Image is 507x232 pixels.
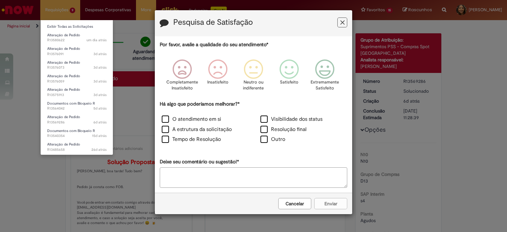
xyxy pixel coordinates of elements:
[47,65,107,70] span: R13576073
[308,54,342,100] div: Extremamente Satisfeito
[41,73,113,85] a: Aberto R13576059 : Alteração de Pedido
[47,87,80,92] span: Alteração de Pedido
[278,198,311,209] button: Cancelar
[160,41,268,48] label: Por favor, avalie a qualidade do seu atendimento*
[41,127,113,140] a: Aberto R13540354 : Documentos com Bloqueio R
[47,115,80,119] span: Alteração de Pedido
[272,54,306,100] div: Satisfeito
[92,133,107,138] time: 16/09/2025 15:29:12
[47,147,107,152] span: R13485658
[93,51,107,56] span: 3d atrás
[242,79,265,91] p: Neutro ou indiferente
[47,46,80,51] span: Alteração de Pedido
[91,147,107,152] span: 26d atrás
[47,92,107,98] span: R13575913
[41,100,113,112] a: Aberto R13564042 : Documentos com Bloqueio R
[47,33,80,38] span: Alteração de Pedido
[47,74,80,79] span: Alteração de Pedido
[201,54,235,100] div: Insatisfeito
[93,51,107,56] time: 29/09/2025 11:17:38
[162,116,221,123] label: O atendimento em si
[260,116,322,123] label: Visibilidade dos status
[160,101,347,145] div: Há algo que poderíamos melhorar?*
[311,79,339,91] p: Extremamente Satisfeito
[160,158,239,165] label: Deixe seu comentário ou sugestão!*
[280,79,298,85] p: Satisfeito
[93,79,107,84] span: 3d atrás
[41,45,113,57] a: Aberto R13576091 : Alteração de Pedido
[93,79,107,84] time: 29/09/2025 11:14:09
[41,114,113,126] a: Aberto R13569286 : Alteração de Pedido
[93,120,107,125] time: 26/09/2025 09:13:03
[47,133,107,139] span: R13540354
[93,92,107,97] time: 29/09/2025 10:55:33
[162,136,221,143] label: Tempo de Resolução
[47,38,107,43] span: R13580622
[260,126,307,133] label: Resolução final
[86,38,107,43] span: um dia atrás
[47,101,95,106] span: Documentos com Bloqueio R
[41,32,113,44] a: Aberto R13580622 : Alteração de Pedido
[47,128,95,133] span: Documentos com Bloqueio R
[41,23,113,30] a: Exibir Todas as Solicitações
[86,38,107,43] time: 30/09/2025 10:50:41
[93,92,107,97] span: 3d atrás
[41,59,113,71] a: Aberto R13576073 : Alteração de Pedido
[41,86,113,98] a: Aberto R13575913 : Alteração de Pedido
[47,120,107,125] span: R13569286
[92,133,107,138] span: 15d atrás
[237,54,270,100] div: Neutro ou indiferente
[260,136,285,143] label: Outro
[173,18,253,27] label: Pesquisa de Satisfação
[47,106,107,111] span: R13564042
[162,126,232,133] label: A estrutura da solicitação
[93,65,107,70] time: 29/09/2025 11:15:59
[47,79,107,84] span: R13576059
[40,20,113,155] ul: Requisições
[93,106,107,111] span: 5d atrás
[166,79,198,91] p: Completamente Insatisfeito
[207,79,228,85] p: Insatisfeito
[165,54,199,100] div: Completamente Insatisfeito
[93,65,107,70] span: 3d atrás
[47,51,107,57] span: R13576091
[93,106,107,111] time: 26/09/2025 16:17:55
[93,120,107,125] span: 6d atrás
[47,142,80,147] span: Alteração de Pedido
[91,147,107,152] time: 05/09/2025 15:52:25
[41,141,113,153] a: Aberto R13485658 : Alteração de Pedido
[47,60,80,65] span: Alteração de Pedido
